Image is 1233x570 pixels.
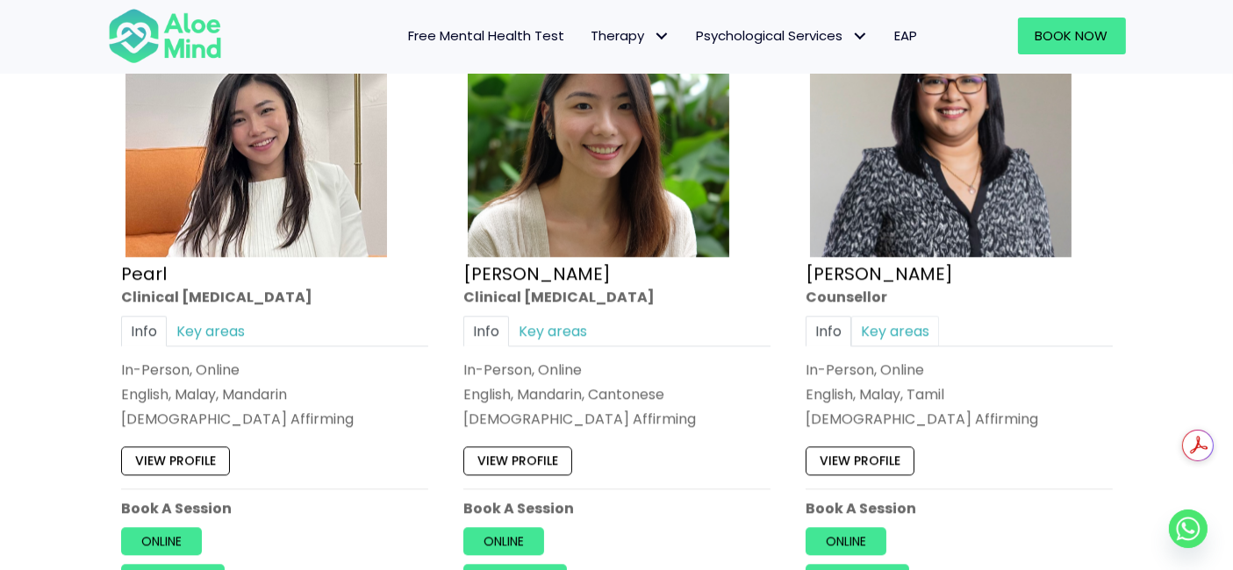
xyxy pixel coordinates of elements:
p: Book A Session [806,498,1113,518]
a: Free Mental Health Test [396,18,578,54]
div: [DEMOGRAPHIC_DATA] Affirming [806,409,1113,429]
img: Aloe mind Logo [108,7,222,65]
div: In-Person, Online [121,360,428,380]
a: Online [463,527,544,555]
a: Online [806,527,886,555]
div: Clinical [MEDICAL_DATA] [463,287,771,307]
a: Key areas [167,316,254,346]
div: [DEMOGRAPHIC_DATA] Affirming [121,409,428,429]
div: In-Person, Online [806,360,1113,380]
div: Counsellor [806,287,1113,307]
a: EAP [882,18,931,54]
span: Psychological Services [697,26,869,45]
p: Book A Session [121,498,428,518]
div: Clinical [MEDICAL_DATA] [121,287,428,307]
p: Book A Session [463,498,771,518]
span: EAP [895,26,918,45]
a: [PERSON_NAME] [806,261,953,286]
div: In-Person, Online [463,360,771,380]
a: Pearl [121,261,167,286]
div: [DEMOGRAPHIC_DATA] Affirming [463,409,771,429]
p: English, Mandarin, Cantonese [463,384,771,404]
a: Psychological ServicesPsychological Services: submenu [684,18,882,54]
span: Therapy [591,26,670,45]
a: TherapyTherapy: submenu [578,18,684,54]
p: English, Malay, Tamil [806,384,1113,404]
span: Free Mental Health Test [409,26,565,45]
a: Book Now [1018,18,1126,54]
a: Online [121,527,202,555]
p: English, Malay, Mandarin [121,384,428,404]
a: Key areas [509,316,597,346]
a: View profile [463,446,572,474]
span: Psychological Services: submenu [848,24,873,49]
a: Key areas [851,316,939,346]
a: Info [121,316,167,346]
span: Therapy: submenu [649,24,675,49]
a: View profile [121,446,230,474]
a: Info [806,316,851,346]
a: Whatsapp [1169,509,1208,548]
a: Info [463,316,509,346]
nav: Menu [245,18,931,54]
span: Book Now [1036,26,1108,45]
a: [PERSON_NAME] [463,261,611,286]
a: View profile [806,446,914,474]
